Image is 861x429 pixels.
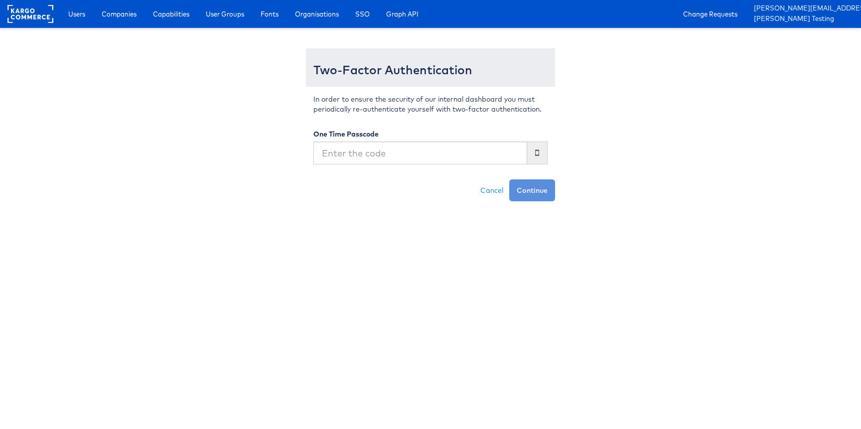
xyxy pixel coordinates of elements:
label: One Time Passcode [313,129,379,139]
a: SSO [348,5,377,23]
span: User Groups [206,9,244,19]
span: Companies [102,9,137,19]
a: [PERSON_NAME][EMAIL_ADDRESS][PERSON_NAME][DOMAIN_NAME] [754,3,854,14]
a: Capabilities [145,5,197,23]
button: Continue [509,179,555,201]
span: Fonts [261,9,279,19]
span: Organisations [295,9,339,19]
a: User Groups [198,5,252,23]
span: SSO [355,9,370,19]
input: Enter the code [313,142,527,164]
a: [PERSON_NAME] Testing [754,14,854,24]
p: In order to ensure the security of our internal dashboard you must periodically re-authenticate y... [313,94,548,114]
span: Users [68,9,85,19]
a: Cancel [474,179,509,201]
a: Graph API [379,5,426,23]
span: Capabilities [153,9,189,19]
span: Graph API [386,9,419,19]
a: Organisations [287,5,346,23]
h3: Two-Factor Authentication [313,63,548,76]
a: Fonts [253,5,286,23]
a: Users [61,5,93,23]
a: Companies [94,5,144,23]
a: Change Requests [676,5,745,23]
